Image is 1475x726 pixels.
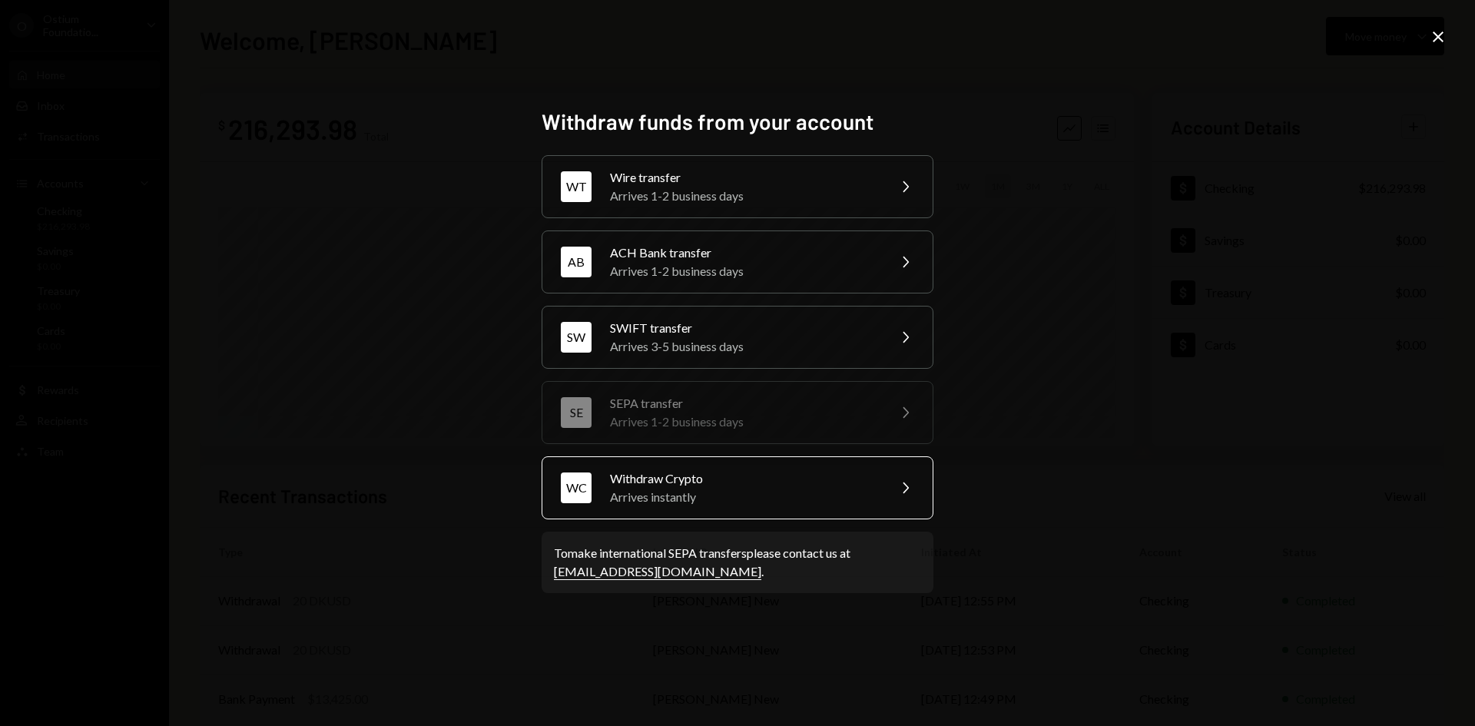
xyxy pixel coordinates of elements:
button: SWSWIFT transferArrives 3-5 business days [542,306,933,369]
button: ABACH Bank transferArrives 1-2 business days [542,230,933,293]
div: SW [561,322,592,353]
div: To make international SEPA transfers please contact us at . [554,544,921,581]
div: Arrives 1-2 business days [610,413,877,431]
div: ACH Bank transfer [610,244,877,262]
div: AB [561,247,592,277]
div: WC [561,472,592,503]
div: SEPA transfer [610,394,877,413]
a: [EMAIL_ADDRESS][DOMAIN_NAME] [554,564,761,580]
div: Arrives 1-2 business days [610,187,877,205]
div: SWIFT transfer [610,319,877,337]
div: Wire transfer [610,168,877,187]
h2: Withdraw funds from your account [542,107,933,137]
div: Arrives instantly [610,488,877,506]
button: WCWithdraw CryptoArrives instantly [542,456,933,519]
div: SE [561,397,592,428]
div: Arrives 3-5 business days [610,337,877,356]
div: Withdraw Crypto [610,469,877,488]
button: WTWire transferArrives 1-2 business days [542,155,933,218]
button: SESEPA transferArrives 1-2 business days [542,381,933,444]
div: Arrives 1-2 business days [610,262,877,280]
div: WT [561,171,592,202]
